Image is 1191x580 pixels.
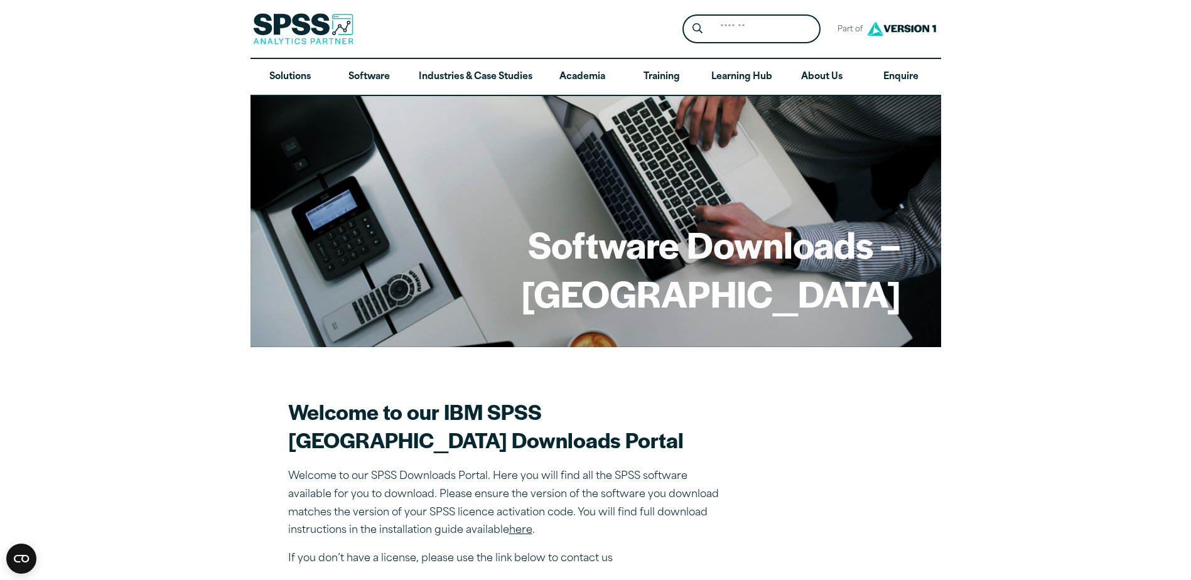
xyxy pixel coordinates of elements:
a: Training [622,59,701,95]
p: If you don’t have a license, please use the link below to contact us [288,550,728,568]
svg: Search magnifying glass icon [693,23,703,34]
h1: Software Downloads – [GEOGRAPHIC_DATA] [291,220,901,317]
h2: Welcome to our IBM SPSS [GEOGRAPHIC_DATA] Downloads Portal [288,397,728,454]
a: Solutions [251,59,330,95]
a: Industries & Case Studies [409,59,542,95]
button: Search magnifying glass icon [686,18,709,41]
img: SPSS Analytics Partner [253,13,353,45]
span: Part of [831,21,864,39]
a: Software [330,59,409,95]
a: Academia [542,59,622,95]
button: Open CMP widget [6,544,36,574]
form: Site Header Search Form [682,14,821,44]
a: Enquire [861,59,940,95]
p: Welcome to our SPSS Downloads Portal. Here you will find all the SPSS software available for you ... [288,468,728,540]
a: About Us [782,59,861,95]
a: Learning Hub [701,59,782,95]
img: Version1 Logo [864,17,939,40]
nav: Desktop version of site main menu [251,59,941,95]
a: here [509,525,532,535]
